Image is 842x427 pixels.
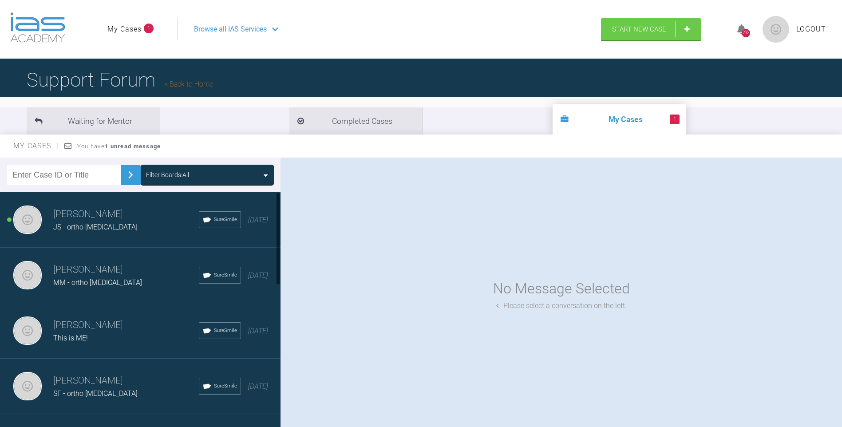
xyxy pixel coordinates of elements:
img: Gordon Campbell [13,206,42,234]
a: Start New Case [601,18,701,40]
li: Completed Cases [289,107,423,134]
span: Start New Case [612,25,666,33]
img: logo-light.3e3ef733.png [10,12,65,43]
li: My Cases [553,104,686,134]
strong: 1 unread message [105,143,161,150]
span: My Cases [13,142,59,150]
img: profile.png [763,16,789,43]
span: SureSmile [214,216,237,224]
li: Waiting for Mentor [27,107,160,134]
span: [DATE] [248,382,268,391]
img: chevronRight.28bd32b0.svg [123,168,138,182]
input: Enter Case ID or Title [7,165,121,185]
h3: [PERSON_NAME] [53,207,199,222]
a: Logout [796,24,826,35]
a: My Cases [107,24,142,35]
h3: [PERSON_NAME] [53,262,199,277]
img: Gordon Campbell [13,261,42,289]
img: Gordon Campbell [13,316,42,345]
span: This is ME! [53,334,88,342]
span: SureSmile [214,271,237,279]
span: [DATE] [248,216,268,224]
h3: [PERSON_NAME] [53,318,199,333]
h1: Support Forum [27,64,213,95]
div: 233 [742,29,750,37]
span: JS - ortho [MEDICAL_DATA] [53,223,138,231]
h3: [PERSON_NAME] [53,373,199,388]
span: Browse all IAS Services [194,24,267,35]
a: Back to Home [164,80,213,88]
div: Please select a conversation on the left. [496,300,627,312]
span: MM - ortho [MEDICAL_DATA] [53,278,142,287]
span: [DATE] [248,271,268,280]
div: Filter Boards: All [146,170,189,180]
img: Gordon Campbell [13,372,42,400]
span: SureSmile [214,327,237,335]
span: You have [77,143,161,150]
span: 1 [670,115,680,124]
span: [DATE] [248,327,268,335]
span: SureSmile [214,382,237,390]
span: 1 [144,24,154,33]
span: SF - ortho [MEDICAL_DATA] [53,389,138,398]
div: No Message Selected [493,277,630,300]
